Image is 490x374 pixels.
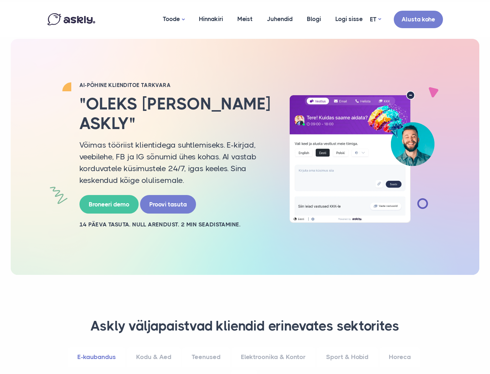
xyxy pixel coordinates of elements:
[328,2,370,36] a: Logi sisse
[56,318,434,335] h3: Askly väljapaistvad kliendid erinevates sektorites
[260,2,300,36] a: Juhendid
[68,347,125,367] a: E-kaubandus
[370,14,381,25] a: ET
[127,347,181,367] a: Kodu & Aed
[230,2,260,36] a: Meist
[232,347,315,367] a: Elektroonika & Kontor
[300,2,328,36] a: Blogi
[192,2,230,36] a: Hinnakiri
[79,139,272,186] p: Võimas tööriist klientidega suhtlemiseks. E-kirjad, veebilehe, FB ja IG sõnumid ühes kohas. AI va...
[317,347,378,367] a: Sport & Hobid
[79,94,272,133] h2: "Oleks [PERSON_NAME] Askly"
[47,13,95,25] img: Askly
[79,221,272,229] h2: 14 PÄEVA TASUTA. NULL ARENDUST. 2 MIN SEADISTAMINE.
[156,2,192,37] a: Toode
[79,195,139,214] a: Broneeri demo
[394,11,443,28] a: Alusta kohe
[182,347,230,367] a: Teenused
[79,82,272,89] h2: AI-PÕHINE KLIENDITOE TARKVARA
[140,195,196,214] a: Proovi tasuta
[380,347,420,367] a: Horeca
[283,91,441,222] img: AI multilingual chat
